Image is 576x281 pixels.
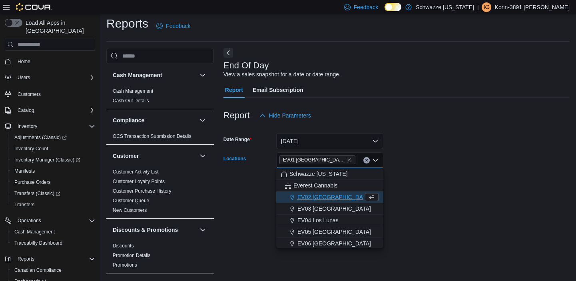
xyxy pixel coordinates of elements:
span: EV02 [GEOGRAPHIC_DATA] [297,193,371,201]
span: Catalog [14,106,95,115]
a: Cash Out Details [113,98,149,104]
h3: End Of Day [223,61,269,70]
a: Cash Management [11,227,58,237]
a: Transfers (Classic) [11,189,64,198]
a: Customer Loyalty Points [113,179,165,184]
span: Traceabilty Dashboard [11,238,95,248]
span: EV01 North Valley [279,155,355,164]
button: Catalog [14,106,37,115]
button: Discounts & Promotions [198,225,207,235]
a: Adjustments (Classic) [11,133,70,142]
span: Transfers [11,200,95,209]
a: OCS Transaction Submission Details [113,134,191,139]
img: Cova [16,3,52,11]
span: Customer Loyalty Points [113,178,165,185]
span: K3 [484,2,490,12]
span: Home [18,58,30,65]
span: Reports [18,256,34,262]
button: EV05 [GEOGRAPHIC_DATA] [276,226,383,238]
button: Inventory [14,122,40,131]
span: Purchase Orders [11,177,95,187]
button: Customer [113,152,196,160]
button: EV03 [GEOGRAPHIC_DATA] [276,203,383,215]
h1: Reports [106,16,148,32]
span: New Customers [113,207,147,213]
span: Manifests [11,166,95,176]
button: Catalog [2,105,98,116]
div: View a sales snapshot for a date or date range. [223,70,341,79]
button: Discounts & Promotions [113,226,196,234]
span: Inventory Manager (Classic) [11,155,95,165]
span: Transfers (Classic) [11,189,95,198]
a: Inventory Count [11,144,52,153]
button: Reports [2,253,98,265]
span: Feedback [166,22,190,30]
span: Cash Management [11,227,95,237]
button: Schwazze [US_STATE] [276,168,383,180]
span: Promotion Details [113,252,151,259]
span: Manifests [14,168,35,174]
span: Canadian Compliance [11,265,95,275]
a: Customer Purchase History [113,188,171,194]
a: Discounts [113,243,134,249]
span: Customer Queue [113,197,149,204]
span: EV06 [GEOGRAPHIC_DATA] [297,239,371,247]
a: Adjustments (Classic) [8,132,98,143]
h3: Discounts & Promotions [113,226,178,234]
button: Close list of options [372,157,379,163]
span: Adjustments (Classic) [11,133,95,142]
a: Promotion Details [113,253,151,258]
span: Schwazze [US_STATE] [289,170,348,178]
span: Email Subscription [253,82,303,98]
button: Cash Management [113,71,196,79]
button: Manifests [8,165,98,177]
h3: Customer [113,152,139,160]
span: Purchase Orders [14,179,51,185]
button: Operations [14,216,44,225]
button: EV06 [GEOGRAPHIC_DATA] [276,238,383,249]
a: Home [14,57,34,66]
button: Customer [198,151,207,161]
a: Traceabilty Dashboard [11,238,66,248]
span: Transfers [14,201,34,208]
span: Transfers (Classic) [14,190,60,197]
span: Home [14,56,95,66]
button: EV02 [GEOGRAPHIC_DATA] [276,191,383,203]
span: EV03 [GEOGRAPHIC_DATA] [297,205,371,213]
span: Traceabilty Dashboard [14,240,62,246]
button: Inventory Count [8,143,98,154]
input: Dark Mode [385,3,401,11]
span: OCS Transaction Submission Details [113,133,191,140]
span: Feedback [354,3,378,11]
span: EV05 [GEOGRAPHIC_DATA] [297,228,371,236]
a: Feedback [153,18,193,34]
span: Report [225,82,243,98]
button: Operations [2,215,98,226]
button: Clear input [363,157,370,163]
span: Operations [14,216,95,225]
a: Inventory Manager (Classic) [11,155,84,165]
span: Inventory Count [11,144,95,153]
p: Korin-3891 [PERSON_NAME] [494,2,570,12]
span: Users [14,73,95,82]
a: Purchase Orders [11,177,54,187]
a: Customer Activity List [113,169,159,175]
button: Hide Parameters [256,108,314,124]
button: Next [223,48,233,58]
span: Canadian Compliance [14,267,62,273]
button: EV04 Los Lunas [276,215,383,226]
h3: Report [223,111,250,120]
p: | [477,2,479,12]
button: Compliance [113,116,196,124]
button: Cash Management [8,226,98,237]
button: Customers [2,88,98,100]
button: Cash Management [198,70,207,80]
a: Cash Management [113,88,153,94]
div: Customer [106,167,214,218]
button: Inventory [2,121,98,132]
a: Transfers (Classic) [8,188,98,199]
